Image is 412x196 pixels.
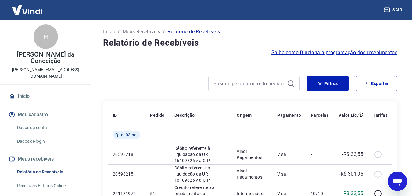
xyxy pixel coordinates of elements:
[103,37,397,49] h4: Relatório de Recebíveis
[277,112,301,118] p: Pagamento
[237,168,267,180] p: Vindi Pagamentos
[271,49,397,56] a: Saiba como funciona a programação dos recebimentos
[15,179,84,192] a: Recebíveis Futuros Online
[150,112,164,118] p: Pedido
[7,108,84,121] button: Meu cadastro
[167,28,220,35] p: Relatório de Recebíveis
[5,51,86,64] p: [PERSON_NAME] da Conceição
[311,112,329,118] p: Parcelas
[15,166,84,178] a: Relatório de Recebíveis
[7,152,84,166] button: Meus recebíveis
[277,171,301,177] p: Visa
[118,28,120,35] p: /
[277,151,301,157] p: Visa
[113,171,140,177] p: 20598215
[342,151,364,158] p: -R$ 33,55
[103,28,115,35] a: Início
[311,151,329,157] p: -
[388,172,407,191] iframe: Botão para abrir a janela de mensagens
[34,24,58,49] div: H
[15,121,84,134] a: Dados da conta
[123,28,160,35] a: Meus Recebíveis
[307,76,349,91] button: Filtros
[237,112,252,118] p: Origem
[7,90,84,103] a: Início
[311,171,329,177] p: -
[213,79,285,88] input: Busque pelo número do pedido
[339,170,363,178] p: -R$ 301,95
[7,0,47,19] img: Vindi
[356,76,397,91] button: Exportar
[237,148,267,161] p: Vindi Pagamentos
[15,135,84,148] a: Dados de login
[113,151,140,157] p: 20598218
[5,67,86,80] p: [PERSON_NAME][EMAIL_ADDRESS][DOMAIN_NAME]
[174,165,227,183] p: Débito referente à liquidação da UR 16109826 via CIP
[113,112,117,118] p: ID
[339,112,358,118] p: Valor Líq.
[163,28,165,35] p: /
[383,4,405,16] button: Sair
[174,145,227,164] p: Débito referente à liquidação da UR 16109826 via CIP
[115,132,138,138] span: Qua, 03 set
[373,112,388,118] p: Tarifas
[174,112,195,118] p: Descrição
